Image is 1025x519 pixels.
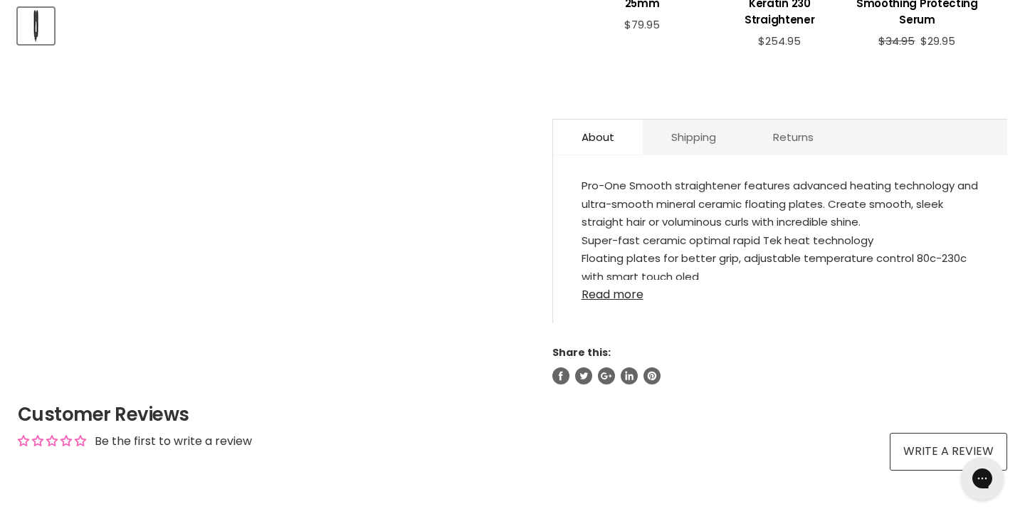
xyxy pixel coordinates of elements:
[18,402,1007,427] h2: Customer Reviews
[954,452,1011,505] iframe: Gorgias live chat messenger
[582,280,979,301] a: Read more
[582,231,979,250] li: Super-fast ceramic optimal rapid Tek heat technology
[643,120,745,154] a: Shipping
[920,33,955,48] span: $29.95
[890,433,1007,470] a: Write a review
[582,177,979,231] li: Pro-One Smooth straightener features advanced heating technology and ultra-smooth mineral ceramic...
[552,345,611,360] span: Share this:
[95,434,252,449] div: Be the first to write a review
[624,17,660,32] span: $79.95
[19,9,53,43] img: Pro-One Smooth Mineral Ceramic Professional Straightener + FREE Hi Lift Thermal Protect
[16,4,530,44] div: Product thumbnails
[582,249,979,285] li: Floating plates for better grip, adjustable temperature control 80c-230c with smart touch oled
[553,120,643,154] a: About
[552,346,1007,384] aside: Share this:
[18,433,86,449] div: Average rating is 0.00 stars
[758,33,801,48] span: $254.95
[18,8,54,44] button: Pro-One Smooth Mineral Ceramic Professional Straightener + FREE Hi Lift Thermal Protect
[878,33,915,48] span: $34.95
[745,120,842,154] a: Returns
